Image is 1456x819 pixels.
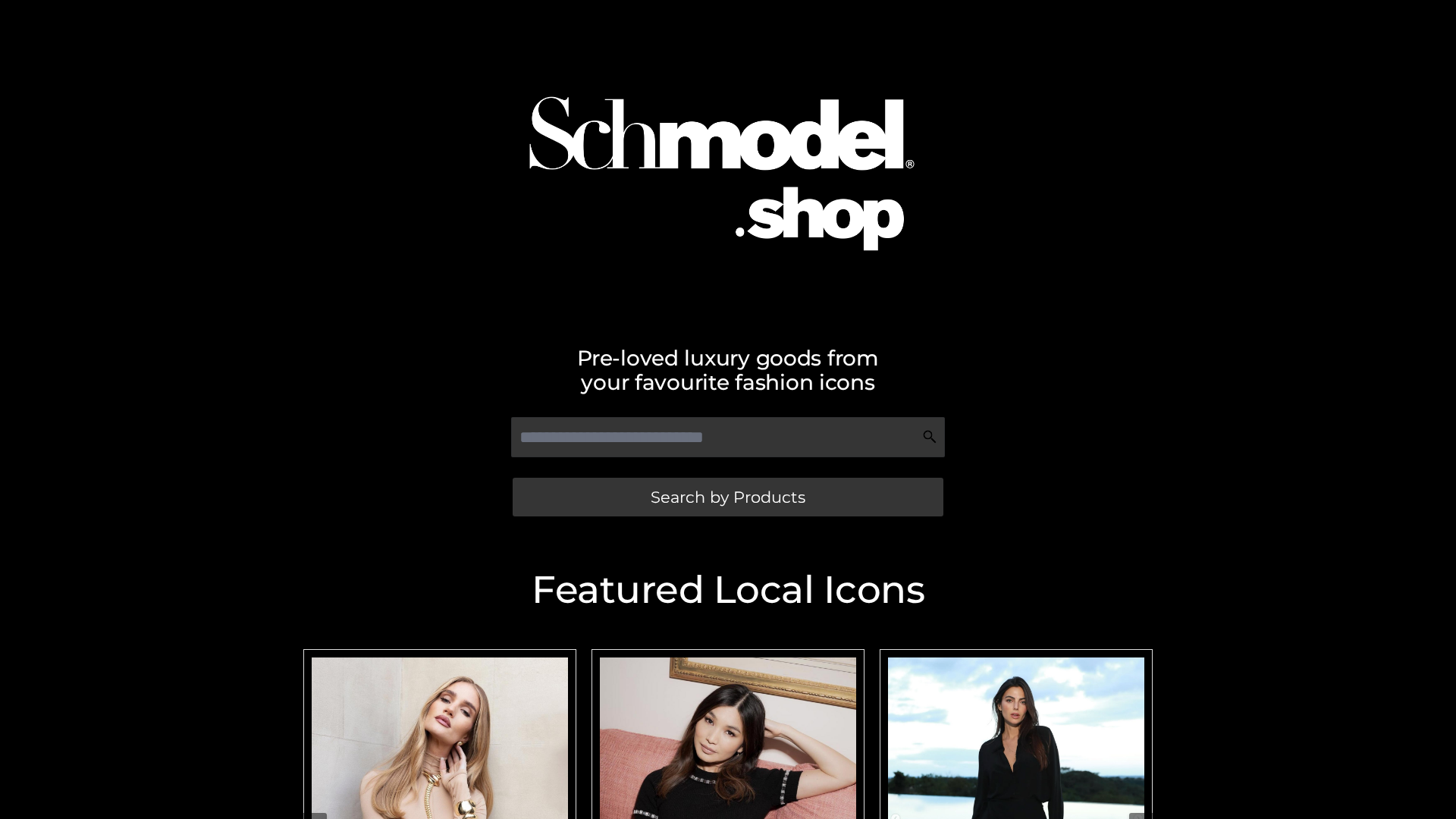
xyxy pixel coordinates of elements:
img: Search Icon [922,429,937,444]
h2: Pre-loved luxury goods from your favourite fashion icons [296,346,1160,394]
span: Search by Products [651,489,805,505]
h2: Featured Local Icons​ [296,571,1160,609]
a: Search by Products [513,478,943,516]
